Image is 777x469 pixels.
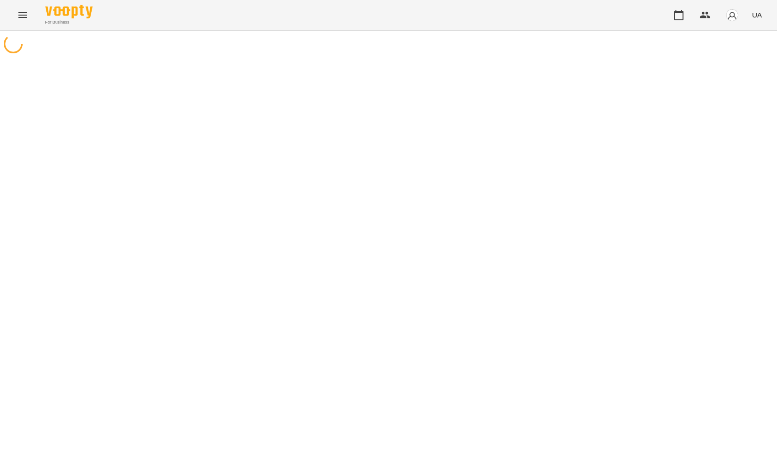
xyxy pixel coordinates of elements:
button: Menu [11,4,34,26]
button: UA [748,6,766,24]
img: Voopty Logo [45,5,93,18]
img: avatar_s.png [726,8,739,22]
span: For Business [45,19,93,25]
span: UA [752,10,762,20]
